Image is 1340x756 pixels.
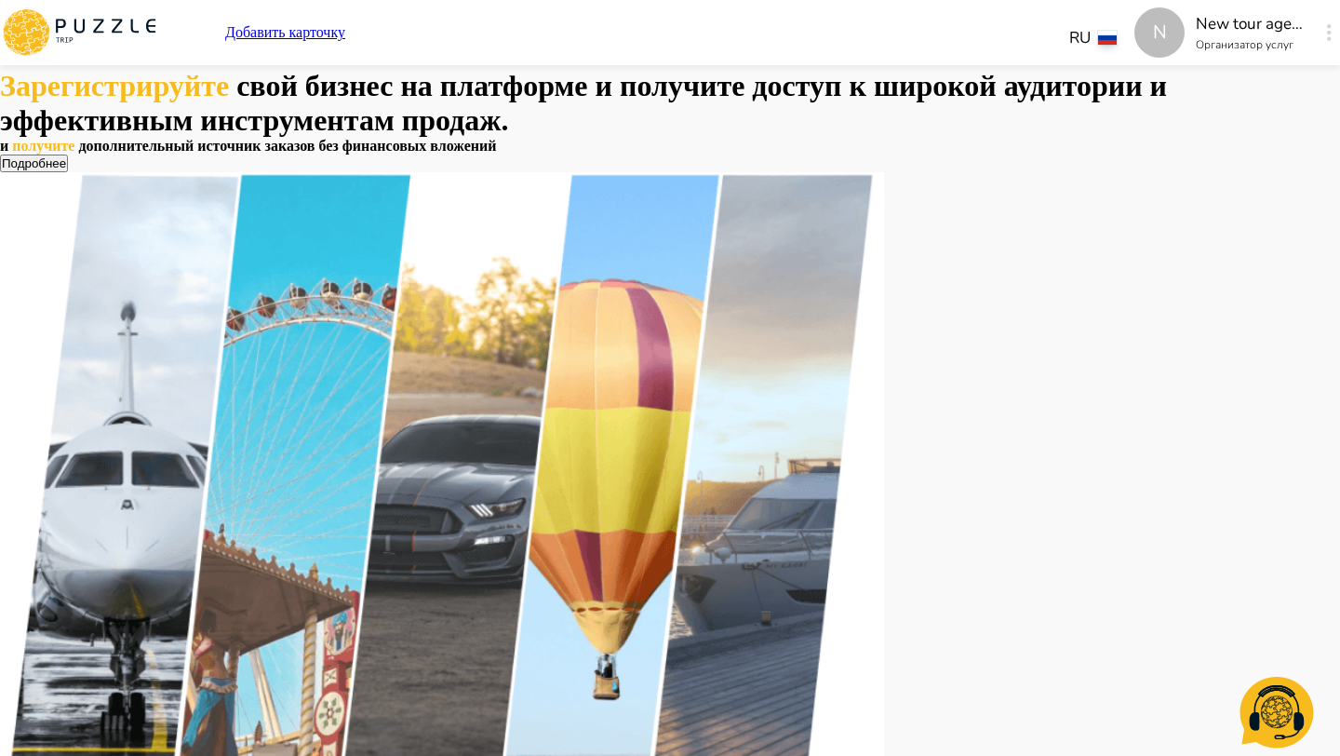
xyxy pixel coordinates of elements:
[78,138,197,154] span: дополнительный
[620,69,752,102] span: получите
[874,69,1004,102] span: широкой
[1098,31,1117,45] img: lang
[1134,7,1185,58] div: N
[1196,12,1307,36] p: New tour agency
[225,24,345,41] a: Добавить карточку
[1196,36,1307,53] p: Организатор услуг
[12,138,78,154] span: получите
[440,69,596,102] span: платформе
[400,69,439,102] span: на
[849,69,873,102] span: к
[305,69,401,102] span: бизнес
[200,103,401,137] span: инструментам
[318,138,342,154] span: без
[430,138,496,154] span: вложений
[1069,26,1091,50] p: RU
[402,103,509,137] span: продаж.
[342,138,431,154] span: финансовых
[264,138,318,154] span: заказов
[236,69,305,102] span: свой
[197,138,264,154] span: источник
[752,69,849,102] span: доступ
[1004,69,1150,102] span: аудитории
[1150,69,1167,102] span: и
[596,69,620,102] span: и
